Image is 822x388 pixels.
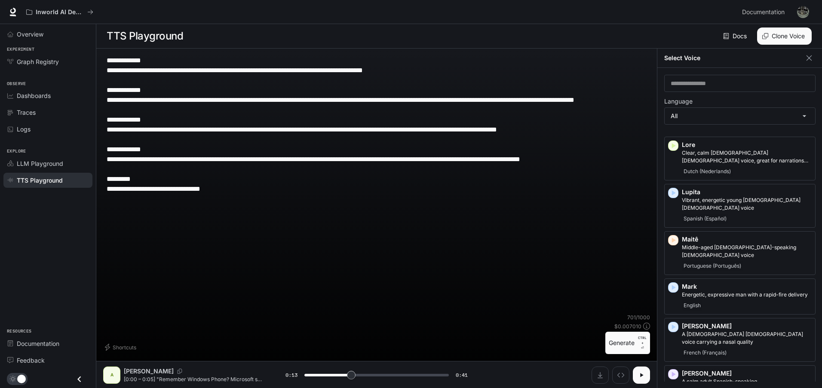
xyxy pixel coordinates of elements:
button: Copy Voice ID [174,369,186,374]
p: $ 0.007010 [614,323,641,330]
p: Mark [682,282,812,291]
p: 701 / 1000 [627,314,650,321]
span: Documentation [742,7,785,18]
div: All [665,108,815,124]
a: Documentation [739,3,791,21]
a: Documentation [3,336,92,351]
button: User avatar [794,3,812,21]
span: Documentation [17,339,59,348]
p: Middle-aged Portuguese-speaking female voice [682,244,812,259]
span: Portuguese (Português) [682,261,743,271]
a: Graph Registry [3,54,92,69]
span: Graph Registry [17,57,59,66]
span: French (Français) [682,348,728,358]
img: User avatar [797,6,809,18]
a: Dashboards [3,88,92,103]
span: Dark mode toggle [17,374,26,383]
span: Feedback [17,356,45,365]
p: [PERSON_NAME] [682,322,812,330]
button: Inspect [612,367,629,384]
a: Logs [3,122,92,137]
a: Docs [721,27,750,45]
p: Vibrant, energetic young Spanish-speaking female voice [682,196,812,212]
p: Clear, calm Dutch female voice, great for narrations and professional use cases [682,149,812,165]
button: Download audio [592,367,609,384]
span: TTS Playground [17,176,63,185]
span: 0:41 [456,371,468,379]
span: LLM Playground [17,159,63,168]
span: Dashboards [17,91,51,100]
p: [0:00 – 0:05] "Remember Windows Phone? Microsoft said it would change smartphones forever… and th... [124,376,265,383]
p: [PERSON_NAME] [124,367,174,376]
p: Energetic, expressive man with a rapid-fire delivery [682,291,812,299]
p: Language [664,98,693,104]
p: A French male voice carrying a nasal quality [682,330,812,346]
p: Inworld AI Demos [36,9,84,16]
span: Logs [17,125,31,134]
p: CTRL + [638,335,647,345]
p: Lore [682,141,812,149]
span: Overview [17,30,43,39]
button: GenerateCTRL +⏎ [605,332,650,354]
a: Feedback [3,353,92,368]
button: All workspaces [22,3,97,21]
h1: TTS Playground [107,27,183,45]
a: LLM Playground [3,156,92,171]
p: [PERSON_NAME] [682,369,812,378]
p: Maitê [682,235,812,244]
a: TTS Playground [3,173,92,188]
a: Overview [3,27,92,42]
button: Shortcuts [103,340,140,354]
button: Clone Voice [757,27,812,45]
div: A [105,368,119,382]
span: Traces [17,108,36,117]
span: 0:13 [285,371,298,379]
span: English [682,300,702,311]
p: Lupita [682,188,812,196]
button: Close drawer [70,370,89,388]
span: Dutch (Nederlands) [682,166,733,177]
p: ⏎ [638,335,647,351]
a: Traces [3,105,92,120]
span: Spanish (Español) [682,214,728,224]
